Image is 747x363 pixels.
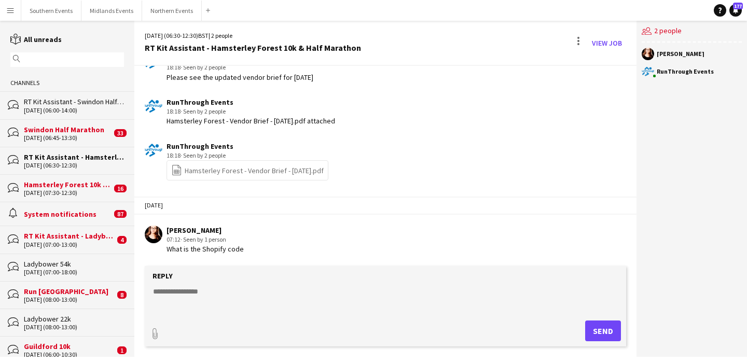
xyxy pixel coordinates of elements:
[114,129,127,137] span: 33
[81,1,142,21] button: Midlands Events
[181,235,226,243] span: · Seen by 1 person
[181,63,226,71] span: · Seen by 2 people
[24,314,124,324] div: Ladybower 22k
[24,134,112,142] div: [DATE] (06:45-13:30)
[585,320,621,341] button: Send
[181,107,226,115] span: · Seen by 2 people
[114,210,127,218] span: 87
[24,342,115,351] div: Guildford 10k
[10,35,62,44] a: All unreads
[24,189,112,197] div: [DATE] (07:30-12:30)
[24,241,115,248] div: [DATE] (07:00-13:00)
[21,1,81,21] button: Southern Events
[24,231,115,241] div: RT Kit Assistant - Ladybower 22k
[167,226,244,235] div: [PERSON_NAME]
[134,197,637,214] div: [DATE]
[24,180,112,189] div: Hamsterley Forest 10k & Half Marathon
[24,162,124,169] div: [DATE] (06:30-12:30)
[167,235,244,244] div: 07:12
[733,3,743,9] span: 177
[117,236,127,244] span: 4
[657,68,714,75] div: RunThrough Events
[24,210,112,219] div: System notifications
[588,35,626,51] a: View Job
[167,63,313,72] div: 18:18
[171,164,324,176] a: Hamsterley Forest - Vendor Brief - [DATE].pdf
[145,31,361,40] div: [DATE] (06:30-12:30) | 2 people
[167,97,335,107] div: RunThrough Events
[24,296,115,303] div: [DATE] (08:00-13:00)
[729,4,742,17] a: 177
[167,107,335,116] div: 18:18
[24,324,124,331] div: [DATE] (08:00-13:00)
[167,244,244,254] div: What is the Shopify code
[24,152,124,162] div: RT Kit Assistant - Hamsterley Forest 10k & Half Marathon
[24,287,115,296] div: Run [GEOGRAPHIC_DATA]
[657,51,704,57] div: [PERSON_NAME]
[24,107,124,114] div: [DATE] (06:00-14:00)
[642,21,742,43] div: 2 people
[167,151,328,160] div: 18:18
[114,185,127,192] span: 16
[142,1,202,21] button: Northern Events
[24,269,124,276] div: [DATE] (07:00-18:00)
[145,43,361,52] div: RT Kit Assistant - Hamsterley Forest 10k & Half Marathon
[117,346,127,354] span: 1
[24,97,124,106] div: RT Kit Assistant - Swindon Half Marathon
[198,32,209,39] span: BST
[24,125,112,134] div: Swindon Half Marathon
[181,151,226,159] span: · Seen by 2 people
[167,73,313,82] div: Please see the updated vendor brief for [DATE]
[24,351,115,358] div: [DATE] (06:00-10:30)
[117,291,127,299] span: 8
[167,142,328,151] div: RunThrough Events
[153,271,173,281] label: Reply
[24,259,124,269] div: Ladybower 54k
[167,116,335,125] div: Hamsterley Forest - Vendor Brief - [DATE].pdf attached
